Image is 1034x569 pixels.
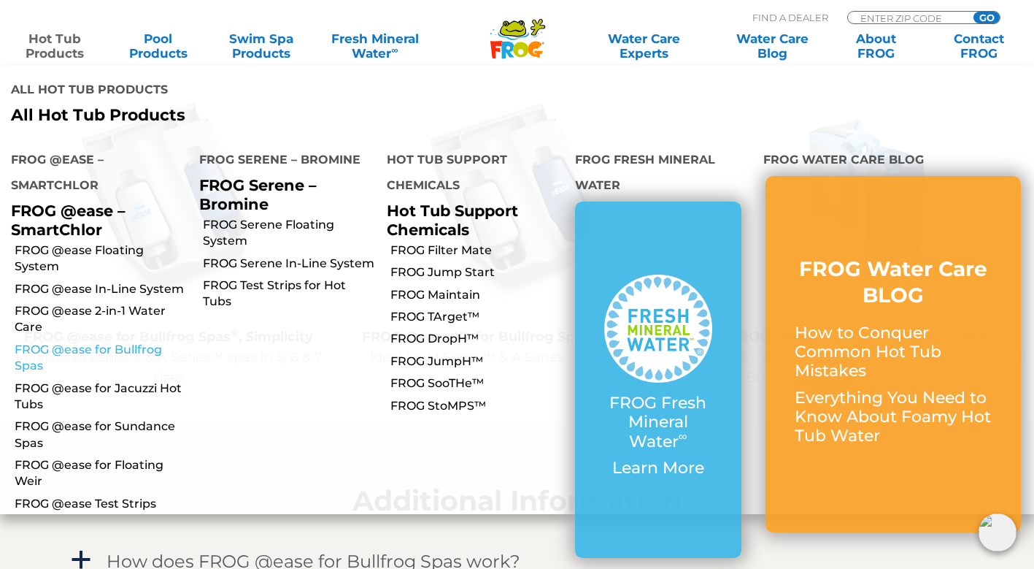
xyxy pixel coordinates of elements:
h4: FROG Water Care Blog [763,147,1023,176]
a: Fresh MineralWater∞ [325,31,425,61]
a: FROG Serene In-Line System [203,256,377,272]
a: AboutFROG [836,31,916,61]
input: GO [973,12,1000,23]
a: FROG Serene Floating System [203,217,377,250]
a: FROG @ease for Sundance Spas [15,419,188,451]
a: FROG TArget™ [390,309,564,325]
a: ContactFROG [939,31,1019,61]
a: FROG Fresh Mineral Water∞ Learn More [604,275,712,485]
p: Everything You Need to Know About Foamy Hot Tub Water [795,389,992,446]
h4: FROG Fresh Mineral Water [575,147,741,202]
a: Swim SpaProducts [221,31,301,61]
a: FROG StoMPS™ [390,398,564,414]
p: FROG @ease – SmartChlor [11,202,177,238]
a: FROG @ease Floating System [15,243,188,275]
h4: FROG Serene – Bromine [199,147,366,176]
a: FROG Filter Mate [390,243,564,259]
a: FROG Maintain [390,287,564,303]
h4: Hot Tub Support Chemicals [387,147,553,202]
a: Hot TubProducts [15,31,95,61]
a: FROG Jump Start [390,264,564,280]
a: FROG @ease for Jacuzzi Hot Tubs [15,381,188,413]
a: All Hot Tub Products [11,106,506,125]
a: FROG @ease for Bullfrog Spas [15,342,188,375]
a: FROG @ease Test Strips [15,496,188,512]
p: Learn More [604,459,712,478]
a: Water CareExperts [579,31,709,61]
h2: Additional Information [69,485,966,517]
h4: FROG @ease – SmartChlor [11,147,177,202]
p: FROG Serene – Bromine [199,176,366,213]
img: openIcon [979,513,1016,551]
sup: ∞ [391,45,398,56]
input: Zip Code Form [859,12,957,24]
sup: ∞ [679,429,687,443]
a: FROG DropH™ [390,331,564,347]
a: FROG SooTHe™ [390,375,564,392]
h3: FROG Water Care BLOG [795,256,992,309]
a: FROG @ease 2-in-1 Water Care [15,303,188,336]
a: FROG JumpH™ [390,354,564,370]
a: PoolProducts [118,31,198,61]
h4: All Hot Tub Products [11,77,506,106]
p: Find A Dealer [752,11,828,24]
a: FROG Test Strips for Hot Tubs [203,278,377,310]
a: FROG Water Care BLOG How to Conquer Common Hot Tub Mistakes Everything You Need to Know About Foa... [795,256,992,454]
a: FROG @ease for Floating Weir [15,457,188,490]
a: FROG @ease In-Line System [15,281,188,297]
a: Hot Tub Support Chemicals [387,202,518,238]
a: Water CareBlog [733,31,813,61]
p: How to Conquer Common Hot Tub Mistakes [795,324,992,381]
p: FROG Fresh Mineral Water [604,394,712,451]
